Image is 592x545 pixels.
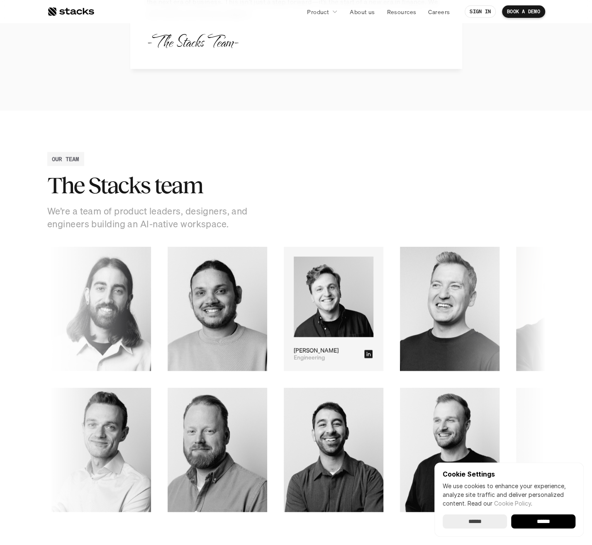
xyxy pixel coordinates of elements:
a: About us [345,4,380,19]
a: Cookie Policy [494,500,531,507]
a: Resources [382,4,421,19]
p: We’re a team of product leaders, designers, and engineers building an AI-native workspace. [47,205,255,231]
a: BOOK A DEMO [502,5,545,18]
a: Careers [423,4,455,19]
h2: The Stacks team [47,173,296,198]
p: BOOK A DEMO [507,9,540,15]
p: About us [350,7,375,16]
p: Engineering [287,354,319,361]
p: Careers [428,7,450,16]
p: Product [307,7,329,16]
a: SIGN IN [465,5,496,18]
p: SIGN IN [470,9,491,15]
p: -The Stacks Team- [147,30,238,53]
p: We use cookies to enhance your experience, analyze site traffic and deliver personalized content. [443,482,575,508]
span: Read our . [468,500,532,507]
p: Cookie Settings [443,471,575,477]
p: [PERSON_NAME] [287,348,332,355]
h2: OUR TEAM [52,155,79,163]
p: Resources [387,7,416,16]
